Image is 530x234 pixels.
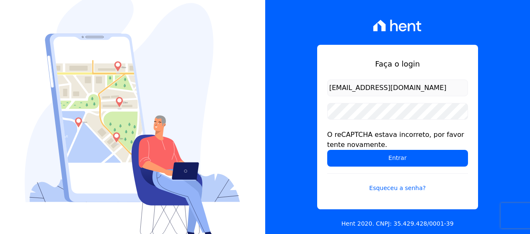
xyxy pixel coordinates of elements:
[341,219,454,228] p: Hent 2020. CNPJ: 35.429.428/0001-39
[327,173,468,193] a: Esqueceu a senha?
[327,130,468,150] div: O reCAPTCHA estava incorreto, por favor tente novamente.
[327,58,468,69] h1: Faça o login
[327,150,468,167] input: Entrar
[327,80,468,96] input: Email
